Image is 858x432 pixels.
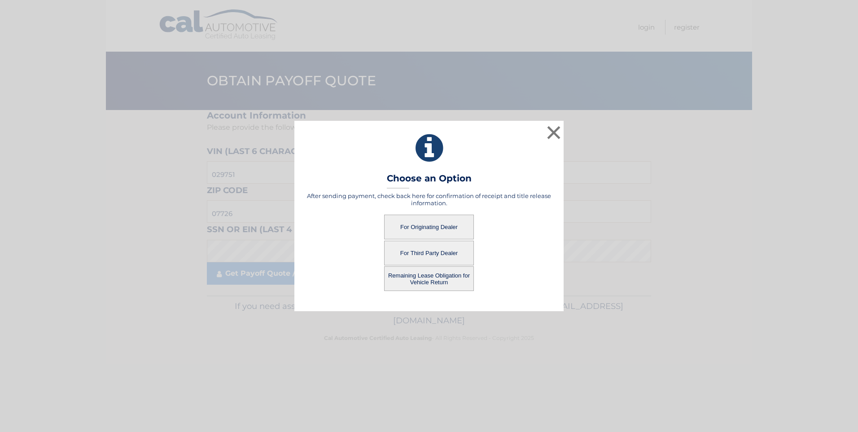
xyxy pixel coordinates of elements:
[384,241,474,265] button: For Third Party Dealer
[384,266,474,291] button: Remaining Lease Obligation for Vehicle Return
[306,192,552,207] h5: After sending payment, check back here for confirmation of receipt and title release information.
[387,173,472,189] h3: Choose an Option
[384,215,474,239] button: For Originating Dealer
[545,123,563,141] button: ×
